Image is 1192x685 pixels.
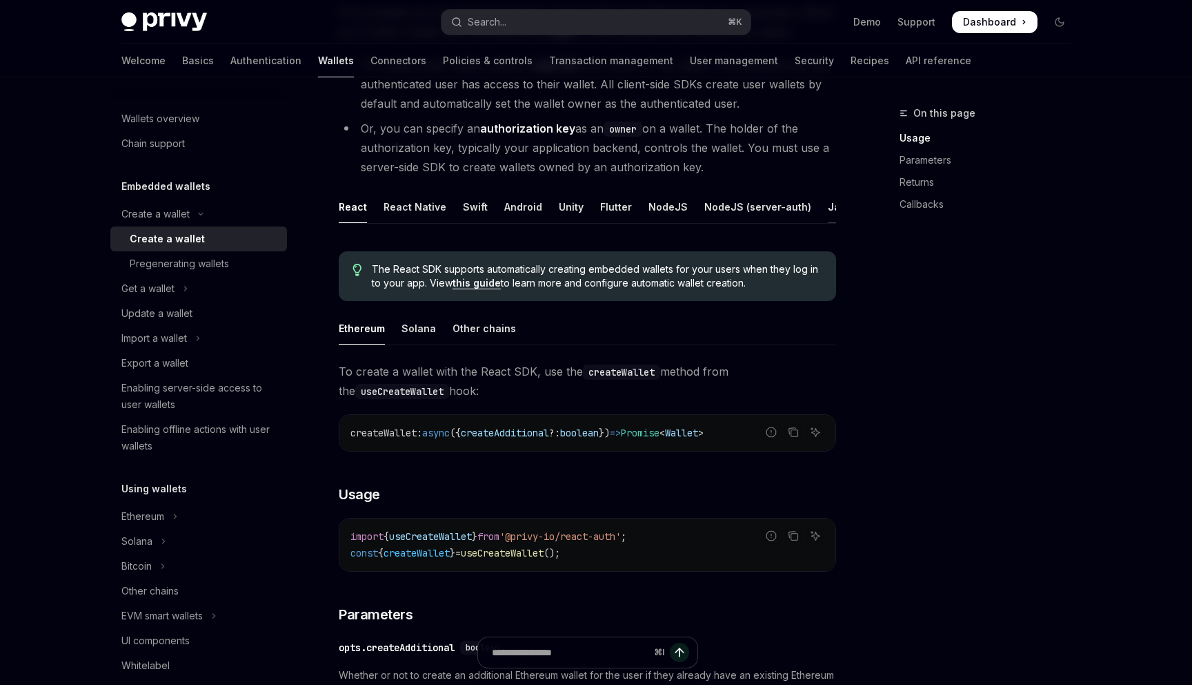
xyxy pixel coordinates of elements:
[110,276,287,301] button: Toggle Get a wallet section
[378,547,384,559] span: {
[121,178,210,195] h5: Embedded wallets
[121,558,152,575] div: Bitcoin
[897,15,935,29] a: Support
[350,547,378,559] span: const
[784,423,802,441] button: Copy the contents from the code block
[121,330,187,347] div: Import a wallet
[453,277,501,289] a: this guide
[900,127,1082,149] a: Usage
[422,427,450,439] span: async
[441,10,751,35] button: Open search
[110,554,287,579] button: Toggle Bitcoin section
[384,547,450,559] span: createWallet
[610,427,621,439] span: =>
[913,105,975,122] span: On this page
[549,427,560,439] span: ?:
[453,312,516,345] div: Other chains
[384,191,446,223] div: React Native
[504,191,542,223] div: Android
[659,427,665,439] span: <
[130,231,205,247] div: Create a wallet
[110,251,287,276] a: Pregenerating wallets
[121,305,192,322] div: Update a wallet
[121,508,164,525] div: Ethereum
[110,604,287,628] button: Toggle EVM smart wallets section
[784,527,802,545] button: Copy the contents from the code block
[110,376,287,417] a: Enabling server-side access to user wallets
[339,191,367,223] div: React
[121,280,175,297] div: Get a wallet
[621,530,626,543] span: ;
[690,44,778,77] a: User management
[110,301,287,326] a: Update a wallet
[599,427,610,439] span: })
[121,110,199,127] div: Wallets overview
[806,527,824,545] button: Ask AI
[110,351,287,376] a: Export a wallet
[559,191,584,223] div: Unity
[600,191,632,223] div: Flutter
[352,264,362,276] svg: Tip
[621,427,659,439] span: Promise
[560,427,599,439] span: boolean
[795,44,834,77] a: Security
[1049,11,1071,33] button: Toggle dark mode
[121,12,207,32] img: dark logo
[110,326,287,351] button: Toggle Import a wallet section
[130,255,229,272] div: Pregenerating wallets
[698,427,704,439] span: >
[110,202,287,226] button: Toggle Create a wallet section
[463,191,488,223] div: Swift
[318,44,354,77] a: Wallets
[110,653,287,678] a: Whitelabel
[370,44,426,77] a: Connectors
[828,191,852,223] div: Java
[443,44,533,77] a: Policies & controls
[339,362,836,401] span: To create a wallet with the React SDK, use the method from the hook:
[728,17,742,28] span: ⌘ K
[468,14,506,30] div: Search...
[110,106,287,131] a: Wallets overview
[121,44,166,77] a: Welcome
[851,44,889,77] a: Recipes
[762,423,780,441] button: Report incorrect code
[355,384,449,399] code: useCreateWallet
[372,262,822,290] span: The React SDK supports automatically creating embedded wallets for your users when they log in to...
[583,365,660,380] code: createWallet
[900,171,1082,193] a: Returns
[906,44,971,77] a: API reference
[461,427,549,439] span: createAdditional
[544,547,560,559] span: ();
[472,530,477,543] span: }
[492,637,648,668] input: Ask a question...
[549,44,673,77] a: Transaction management
[665,427,698,439] span: Wallet
[121,206,190,222] div: Create a wallet
[952,11,1037,33] a: Dashboard
[762,527,780,545] button: Report incorrect code
[670,643,689,662] button: Send message
[121,633,190,649] div: UI components
[480,122,575,135] strong: authorization key
[806,423,824,441] button: Ask AI
[182,44,214,77] a: Basics
[121,380,279,413] div: Enabling server-side access to user wallets
[477,530,499,543] span: from
[110,226,287,251] a: Create a wallet
[110,504,287,529] button: Toggle Ethereum section
[704,191,811,223] div: NodeJS (server-auth)
[450,547,455,559] span: }
[963,15,1016,29] span: Dashboard
[648,191,688,223] div: NodeJS
[110,628,287,653] a: UI components
[121,608,203,624] div: EVM smart wallets
[121,355,188,372] div: Export a wallet
[121,657,170,674] div: Whitelabel
[900,193,1082,215] a: Callbacks
[339,119,836,177] li: Or, you can specify an as an on a wallet. The holder of the authorization key, typically your app...
[110,417,287,459] a: Enabling offline actions with user wallets
[384,530,389,543] span: {
[350,530,384,543] span: import
[604,122,642,137] code: owner
[401,312,436,345] div: Solana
